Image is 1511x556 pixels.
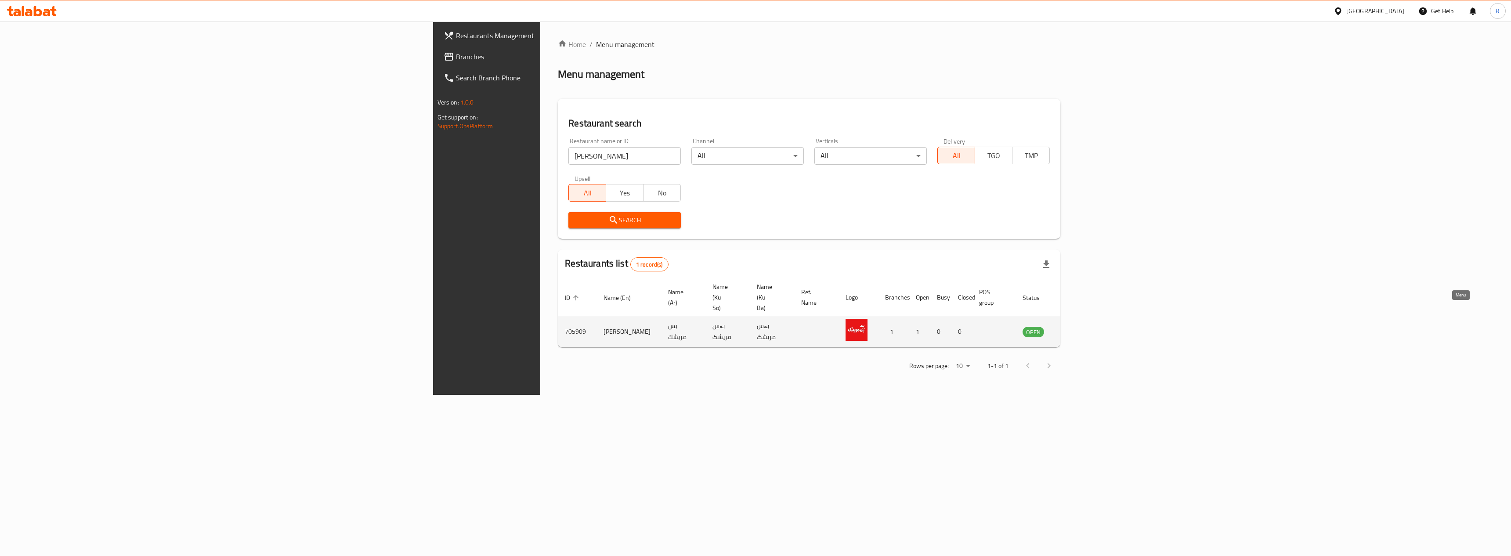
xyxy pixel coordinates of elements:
span: Status [1023,292,1051,303]
img: Bas Mrishk [846,319,868,341]
span: TMP [1016,149,1046,162]
th: Branches [878,279,909,316]
th: Logo [839,279,878,316]
label: Delivery [943,138,965,144]
span: Name (Ku-Ba) [757,282,784,313]
td: بەس مریشک [750,316,794,347]
div: Total records count [630,257,669,271]
label: Upsell [575,175,591,181]
td: 1 [878,316,909,347]
a: Branches [437,46,685,67]
div: [GEOGRAPHIC_DATA] [1346,6,1404,16]
p: Rows per page: [909,361,949,372]
span: Restaurants Management [456,30,678,41]
td: 0 [930,316,951,347]
th: Busy [930,279,951,316]
th: Closed [951,279,972,316]
p: 1-1 of 1 [987,361,1009,372]
td: 0 [951,316,972,347]
span: Yes [610,187,640,199]
a: Support.OpsPlatform [437,120,493,132]
span: OPEN [1023,327,1044,337]
button: No [643,184,681,202]
nav: breadcrumb [558,39,1060,50]
span: Search Branch Phone [456,72,678,83]
h2: Restaurants list [565,257,668,271]
button: All [937,147,975,164]
button: Yes [606,184,643,202]
h2: Restaurant search [568,117,1050,130]
button: TMP [1012,147,1050,164]
button: Search [568,212,681,228]
div: All [814,147,927,165]
span: TGO [979,149,1009,162]
a: Search Branch Phone [437,67,685,88]
div: Rows per page: [952,360,973,373]
div: Export file [1036,254,1057,275]
span: Name (Ku-So) [712,282,739,313]
span: 1.0.0 [460,97,474,108]
a: Restaurants Management [437,25,685,46]
span: R [1496,6,1500,16]
span: POS group [979,287,1005,308]
span: Search [575,215,674,226]
span: All [572,187,603,199]
span: Get support on: [437,112,478,123]
input: Search for restaurant name or ID.. [568,147,681,165]
div: All [691,147,804,165]
table: enhanced table [558,279,1092,347]
button: TGO [975,147,1012,164]
span: 1 record(s) [631,260,668,269]
button: All [568,184,606,202]
td: بەس مریشک [705,316,750,347]
span: Name (En) [604,292,642,303]
span: Version: [437,97,459,108]
span: All [941,149,972,162]
span: No [647,187,677,199]
span: Branches [456,51,678,62]
span: ID [565,292,582,303]
th: Open [909,279,930,316]
span: Ref. Name [801,287,828,308]
span: Name (Ar) [668,287,695,308]
td: 1 [909,316,930,347]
